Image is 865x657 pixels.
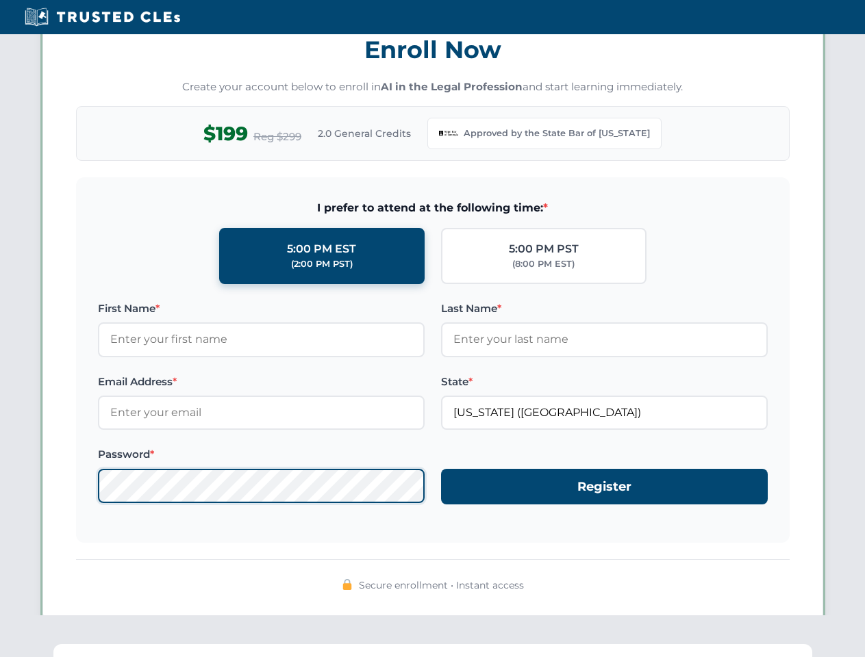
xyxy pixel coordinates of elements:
span: Secure enrollment • Instant access [359,578,524,593]
input: Enter your last name [441,322,768,357]
img: Georgia Bar [439,124,458,143]
button: Register [441,469,768,505]
img: Trusted CLEs [21,7,184,27]
label: Email Address [98,374,425,390]
strong: AI in the Legal Profession [381,80,523,93]
label: Password [98,446,425,463]
div: (2:00 PM PST) [291,257,353,271]
span: 2.0 General Credits [318,126,411,141]
label: Last Name [441,300,768,317]
span: $199 [203,118,248,149]
span: Reg $299 [253,129,301,145]
div: (8:00 PM EST) [512,257,575,271]
img: 🔒 [342,579,353,590]
input: Enter your first name [98,322,425,357]
input: Georgia (GA) [441,396,768,430]
input: Enter your email [98,396,425,430]
h3: Enroll Now [76,28,790,71]
div: 5:00 PM PST [509,240,579,258]
span: I prefer to attend at the following time: [98,199,768,217]
label: State [441,374,768,390]
div: 5:00 PM EST [287,240,356,258]
label: First Name [98,300,425,317]
p: Create your account below to enroll in and start learning immediately. [76,79,790,95]
span: Approved by the State Bar of [US_STATE] [464,127,650,140]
